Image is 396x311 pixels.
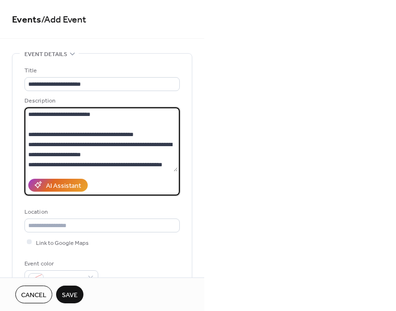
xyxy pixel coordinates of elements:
div: Title [24,66,178,76]
span: Link to Google Maps [36,238,89,248]
span: / Add Event [41,11,86,29]
span: Cancel [21,290,47,300]
div: Location [24,207,178,217]
button: AI Assistant [28,179,88,192]
div: Event color [24,259,96,269]
button: Save [56,286,83,303]
button: Cancel [15,286,52,303]
span: Event details [24,49,67,59]
div: Description [24,96,178,106]
div: AI Assistant [46,181,81,191]
a: Events [12,11,41,29]
span: Save [62,290,78,300]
